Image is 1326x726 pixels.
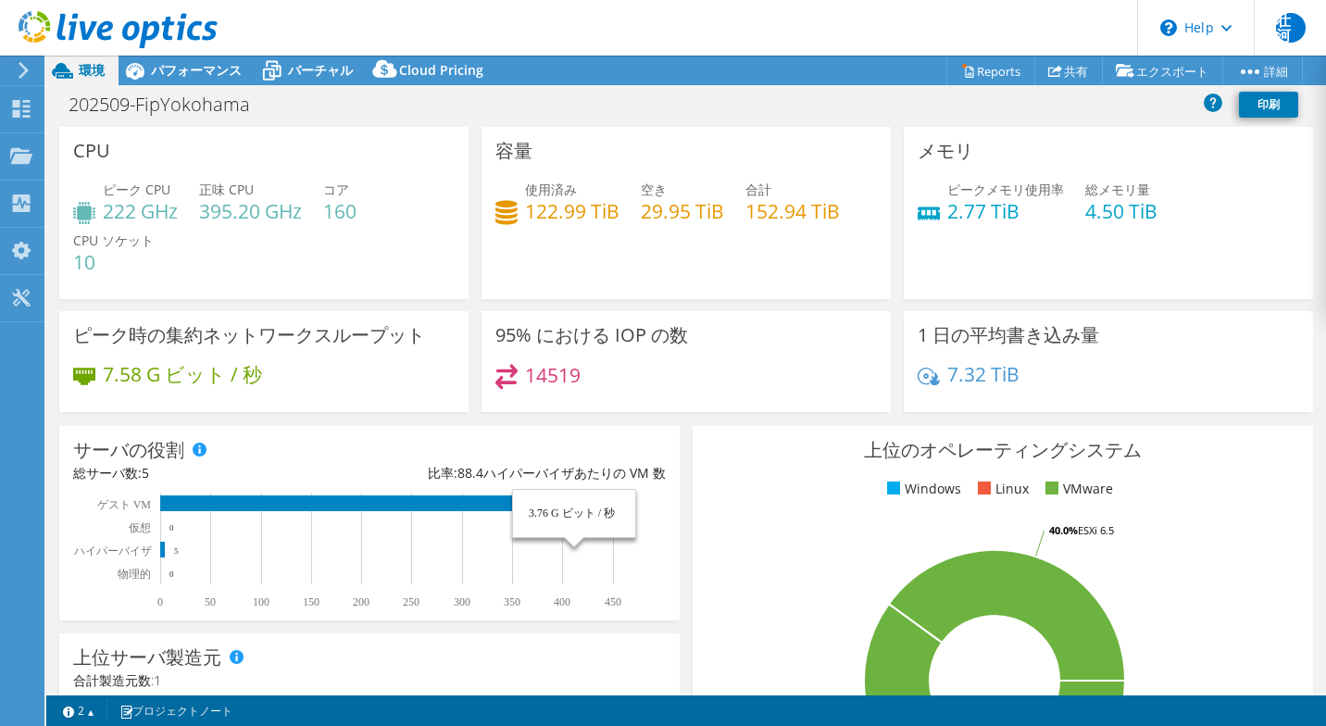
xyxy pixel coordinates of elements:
h4: 14519 [525,365,581,385]
span: 環境 [79,61,105,79]
h4: 29.95 TiB [641,201,724,221]
text: 442 [615,500,628,509]
h4: 10 [73,252,154,272]
a: 共有 [1034,56,1103,85]
tspan: 40.0% [1049,523,1078,537]
h4: 7.58 G ビット / 秒 [103,364,262,384]
span: バーチャル [288,61,353,79]
a: 2 [50,699,107,722]
h4: 合計製造元数: [73,670,666,691]
span: Cloud Pricing [399,61,483,79]
text: 300 [454,595,470,608]
h3: 容量 [495,141,532,161]
h3: CPU [73,141,110,161]
h4: 122.99 TiB [525,201,619,221]
a: Reports [946,56,1035,85]
text: 350 [504,595,520,608]
li: Linux [973,479,1029,499]
text: 250 [403,595,419,608]
text: 100 [253,595,269,608]
h4: 7.32 TiB [947,364,1020,384]
tspan: ESXi 6.5 [1078,523,1114,537]
h4: 2.77 TiB [947,201,1064,221]
span: コア [323,181,349,198]
text: 450 [605,595,621,608]
text: 400 [554,595,570,608]
a: 印刷 [1239,92,1298,118]
text: 200 [353,595,369,608]
li: VMware [1041,479,1113,499]
text: 物理的 [118,568,151,581]
h3: 上位サーバ製造元 [73,647,221,668]
span: 使用済み [525,181,577,198]
h3: 95% における IOP の数 [495,325,688,345]
span: CPU ソケット [73,232,154,249]
text: 0 [169,570,174,579]
h4: 160 [323,201,357,221]
text: 5 [174,546,179,556]
svg: \n [1160,19,1177,36]
span: ピーク CPU [103,181,170,198]
a: エクスポート [1102,56,1223,85]
text: 仮想 [128,521,151,534]
h1: 202509-FipYokohama [60,94,279,115]
h4: 222 GHz [103,201,178,221]
text: 0 [169,523,174,532]
li: Windows [882,479,961,499]
span: パフォーマンス [151,61,242,79]
h3: ピーク時の集約ネットワークスループット [73,325,425,345]
span: 合計 [745,181,771,198]
span: 5 [142,464,149,482]
text: 150 [303,595,319,608]
h3: 上位のオペレーティングシステム [707,440,1299,460]
text: ゲスト VM [97,498,152,511]
h4: 4.50 TiB [1085,201,1157,221]
span: 1 [154,671,161,689]
text: ハイパーバイザ [73,544,152,557]
a: 詳細 [1222,56,1303,85]
h3: メモリ [918,141,973,161]
span: 正味 CPU [199,181,254,198]
h3: サーバの役割 [73,440,184,460]
span: 総メモリ量 [1085,181,1150,198]
a: プロジェクトノート [106,699,245,722]
div: 総サーバ数: [73,463,369,483]
span: ピークメモリ使用率 [947,181,1064,198]
span: 空き [641,181,667,198]
div: 比率: ハイパーバイザあたりの VM 数 [369,463,666,483]
text: 50 [205,595,216,608]
h4: 395.20 GHz [199,201,302,221]
span: 壮河 [1276,13,1306,43]
span: 88.4 [457,464,483,482]
h3: 1 日の平均書き込み量 [918,325,1099,345]
h4: 152.94 TiB [745,201,840,221]
text: 0 [157,595,163,608]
